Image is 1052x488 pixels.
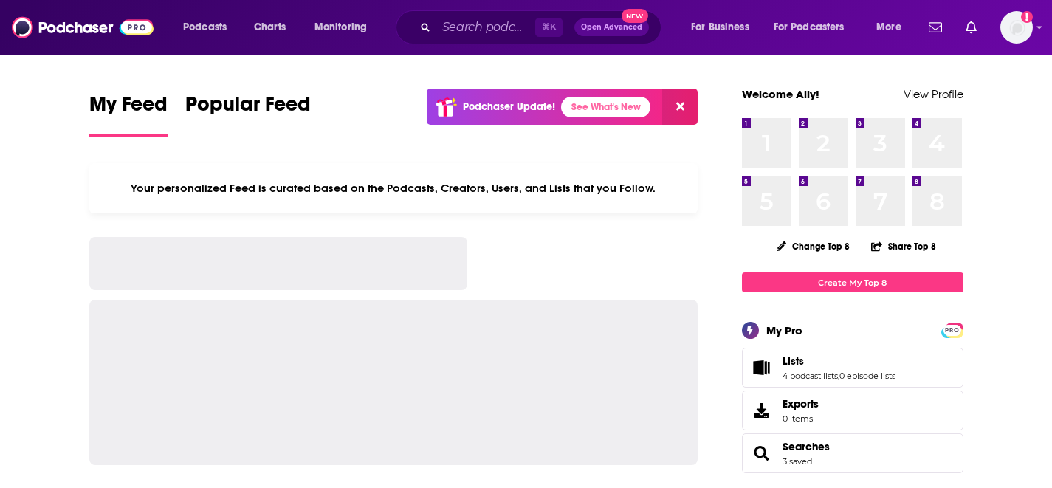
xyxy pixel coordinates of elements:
[581,24,642,31] span: Open Advanced
[436,16,535,39] input: Search podcasts, credits, & more...
[173,16,246,39] button: open menu
[185,92,311,126] span: Popular Feed
[574,18,649,36] button: Open AdvancedNew
[876,17,901,38] span: More
[1021,11,1033,23] svg: Add a profile image
[783,456,812,467] a: 3 saved
[870,232,937,261] button: Share Top 8
[783,397,819,410] span: Exports
[89,92,168,126] span: My Feed
[742,433,963,473] span: Searches
[747,400,777,421] span: Exports
[304,16,386,39] button: open menu
[185,92,311,137] a: Popular Feed
[691,17,749,38] span: For Business
[923,15,948,40] a: Show notifications dropdown
[89,92,168,137] a: My Feed
[681,16,768,39] button: open menu
[742,272,963,292] a: Create My Top 8
[244,16,295,39] a: Charts
[766,323,802,337] div: My Pro
[783,354,895,368] a: Lists
[183,17,227,38] span: Podcasts
[783,354,804,368] span: Lists
[904,87,963,101] a: View Profile
[622,9,648,23] span: New
[410,10,675,44] div: Search podcasts, credits, & more...
[89,163,698,213] div: Your personalized Feed is curated based on the Podcasts, Creators, Users, and Lists that you Follow.
[254,17,286,38] span: Charts
[783,440,830,453] a: Searches
[742,87,819,101] a: Welcome Ally!
[943,324,961,335] a: PRO
[783,413,819,424] span: 0 items
[943,325,961,336] span: PRO
[1000,11,1033,44] img: User Profile
[742,348,963,388] span: Lists
[314,17,367,38] span: Monitoring
[561,97,650,117] a: See What's New
[463,100,555,113] p: Podchaser Update!
[866,16,920,39] button: open menu
[747,443,777,464] a: Searches
[960,15,983,40] a: Show notifications dropdown
[1000,11,1033,44] span: Logged in as amaclellan
[768,237,859,255] button: Change Top 8
[774,17,845,38] span: For Podcasters
[839,371,895,381] a: 0 episode lists
[838,371,839,381] span: ,
[747,357,777,378] a: Lists
[12,13,154,41] img: Podchaser - Follow, Share and Rate Podcasts
[1000,11,1033,44] button: Show profile menu
[742,391,963,430] a: Exports
[764,16,866,39] button: open menu
[783,371,838,381] a: 4 podcast lists
[535,18,563,37] span: ⌘ K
